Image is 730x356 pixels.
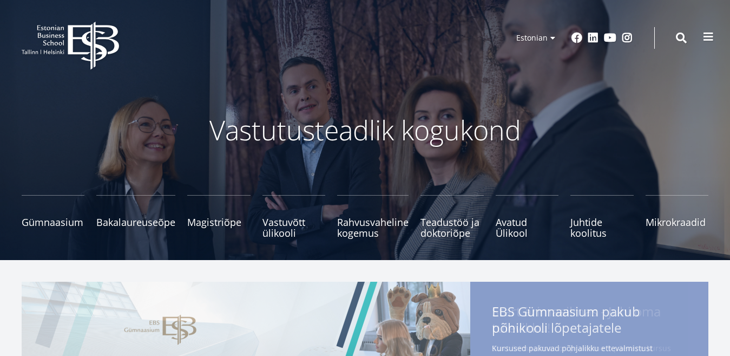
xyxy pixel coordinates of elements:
[592,335,620,353] span: eesti
[262,195,325,238] a: Vastuvõtt ülikooli
[602,302,640,320] span: pakub
[187,195,250,238] a: Magistriõpe
[570,217,633,238] span: Juhtide koolitus
[78,114,652,146] p: Vastutusteadlik kogukond
[570,195,633,238] a: Juhtide koolitus
[337,217,409,238] span: Rahvusvaheline kogemus
[588,33,599,43] a: Linkedin
[96,217,175,228] span: Bakalaureuseõpe
[492,319,548,336] span: põhikooli
[604,33,616,43] a: Youtube
[420,217,483,238] span: Teadustöö ja doktoriõpe
[622,33,633,43] a: Instagram
[646,217,708,228] span: Mikrokraadid
[187,217,250,228] span: Magistriõpe
[492,302,515,320] span: EBS
[646,195,708,238] a: Mikrokraadid
[518,302,599,320] span: Gümnaasium
[22,217,84,228] span: Gümnaasium
[96,195,175,238] a: Bakalaureuseõpe
[22,195,84,238] a: Gümnaasium
[551,319,621,336] span: lõpetajatele
[337,195,409,238] a: Rahvusvaheline kogemus
[496,217,558,238] span: Avatud Ülikool
[571,33,582,43] a: Facebook
[623,335,655,353] span: keele
[420,195,483,238] a: Teadustöö ja doktoriõpe
[496,195,558,238] a: Avatud Ülikool
[262,217,325,238] span: Vastuvõtt ülikooli
[492,335,575,353] span: matemaatika-
[578,335,589,353] span: ja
